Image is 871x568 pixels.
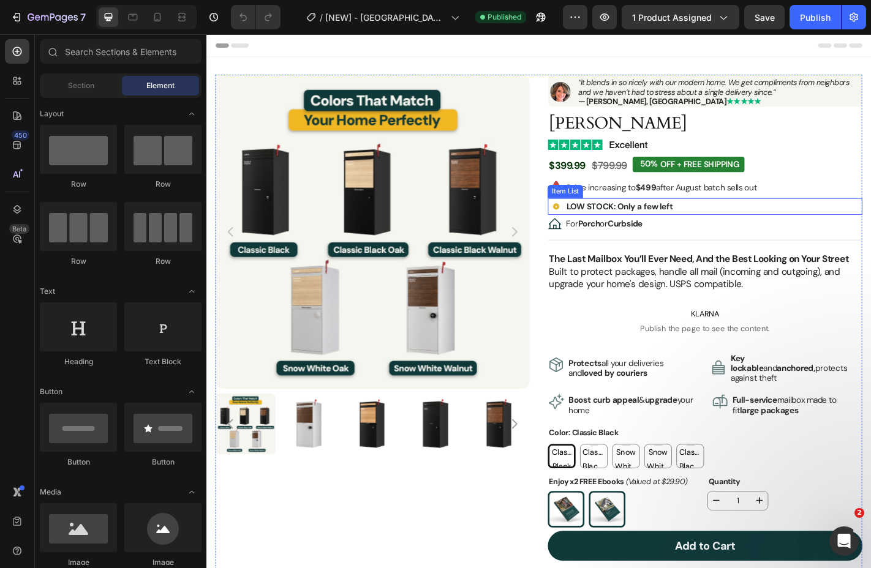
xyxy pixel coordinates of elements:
span: Snow White/Oak [449,455,478,485]
input: quantity [573,506,602,526]
button: Carousel Next Arrow [333,424,348,438]
p: For or [398,204,485,215]
span: KLARNA [377,302,725,316]
p: mailbox made to fit [581,399,723,421]
i: “It blends in so nicely with our modern home. We get compliments from neighbors and we haven’t ha... [411,48,711,69]
div: Text Block [124,356,202,367]
strong: Porch [411,203,435,215]
div: Quantity [554,487,725,503]
span: Toggle open [182,104,202,124]
button: increment [602,506,620,526]
strong: Protects [400,357,437,370]
span: Classic Black [379,455,406,485]
span: Published [488,12,521,23]
div: OFF + FREE SHIPPING [500,136,592,151]
img: gempages_500544596573422822-31bbf865-7410-4bf2-93f5-f8b00551ac49.svg [377,116,488,127]
h1: [PERSON_NAME] [377,85,725,111]
legend: Color: Classic Black [377,433,456,448]
strong: Boost curb appeal [400,398,478,411]
strong: The Last Mailbox You’ll Ever Need, And the Best Looking on Your Street [379,241,710,255]
strong: Full-service [581,398,631,411]
span: Publish the page to see the content. [377,319,725,331]
strong: anchored, [631,363,674,375]
input: Search Sections & Elements [40,39,202,64]
span: [NEW] - [GEOGRAPHIC_DATA] [325,11,446,24]
div: Button [124,457,202,468]
iframe: Design area [206,34,871,568]
div: Row [124,179,202,190]
div: Row [40,179,117,190]
span: Toggle open [182,282,202,301]
div: Undo/Redo [231,5,281,29]
span: Text [40,286,55,297]
img: gempages_500544596573422822-d567fc2a-6572-4bd3-b41e-5a9720ed68f5.jpg [380,53,402,75]
div: $399.99 [377,136,420,155]
strong: Key lockable [579,352,616,375]
i: (Valued at $29.90) [464,489,532,500]
span: Classic Black/Walnut [520,455,549,485]
button: 7 [5,5,91,29]
strong: large packages [590,409,655,422]
p: & your home [400,399,542,421]
div: 450 [12,130,29,140]
div: $799.99 [425,136,467,155]
span: Snow White/Walnut [485,455,514,485]
strong: $499 [475,163,497,176]
strong: Enjoy x2 FREE Ebooks [379,489,461,500]
strong: Curbside [443,203,482,215]
span: 1 product assigned [632,11,712,24]
span: Button [40,386,62,397]
button: Publish [790,5,841,29]
iframe: Intercom live chat [829,526,859,556]
div: Button [40,457,117,468]
button: Save [744,5,785,29]
p: all your deliveries and [400,358,544,380]
span: Section [68,80,94,91]
span: Element [146,80,175,91]
button: 1 product assigned [622,5,739,29]
div: Image [40,557,117,568]
p: and protects against theft [579,353,723,386]
div: Item List [380,168,414,179]
button: Carousel Back Arrow [20,424,34,438]
img: gempages_500544596573422822-254de80f-a881-4d8e-9c77-3a2465736a5e.jpg [424,507,461,544]
strong: ★★★★★ [575,69,614,80]
img: gempages_500544596573422822-01be1aec-2b3e-4451-b98a-190f06afaf96.jpg [379,507,416,544]
span: 2 [854,508,864,518]
span: Media [40,487,61,498]
button: decrement [554,506,573,526]
div: Image [124,557,202,568]
div: Row [124,256,202,267]
strong: — [PERSON_NAME], [GEOGRAPHIC_DATA] [411,69,575,80]
p: 7 [80,10,86,24]
div: Beta [9,224,29,234]
span: Layout [40,108,64,119]
span: Toggle open [182,482,202,502]
span: Toggle open [182,382,202,402]
div: 50% [478,136,500,150]
div: Publish [800,11,831,24]
p: Price increasing to after August batch sells out [398,164,609,175]
span: Save [755,12,775,23]
button: Carousel Next Arrow [333,211,348,226]
strong: loved by couriers [415,368,488,381]
div: Row [40,256,117,267]
strong: LOW STOCK: Only a few left [398,184,516,196]
p: Built to protect packages, handle all mail (incoming and outgoing), and upgrade your home's desig... [379,241,724,283]
div: Heading [40,356,117,367]
span: Classic Black/Oak [413,455,443,485]
strong: upgrade [485,398,521,411]
span: / [320,11,323,24]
